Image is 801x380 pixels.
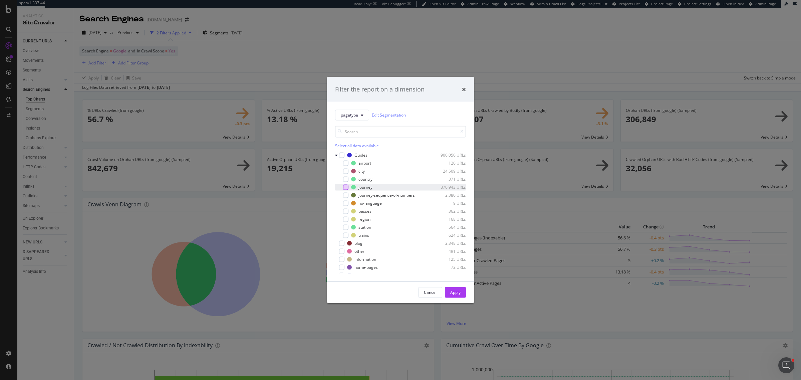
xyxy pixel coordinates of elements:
div: 2,380 URLs [433,192,466,198]
div: country [358,176,372,182]
div: modal [327,77,474,303]
div: 24,509 URLs [433,168,466,174]
div: Apply [450,290,461,295]
div: station [358,224,371,230]
div: Guides [354,152,367,158]
button: pagetype [335,110,369,120]
div: journey [358,184,372,190]
div: 900,050 URLs [433,152,466,158]
div: 72 URLs [433,264,466,270]
div: blog [354,240,362,246]
div: 2,348 URLs [433,240,466,246]
div: no-language [358,200,382,206]
div: home-pages [354,264,378,270]
div: press [354,272,365,278]
div: times [462,85,466,94]
div: Cancel [424,290,437,295]
div: trains [358,232,369,238]
div: 870,943 URLs [433,184,466,190]
div: 491 URLs [433,248,466,254]
input: Search [335,126,466,137]
div: other [354,248,364,254]
div: city [358,168,365,174]
button: Cancel [418,287,442,298]
div: region [358,216,370,222]
div: 168 URLs [433,216,466,222]
div: information [354,256,376,262]
div: 34 URLs [433,272,466,278]
div: 624 URLs [433,232,466,238]
div: 564 URLs [433,224,466,230]
div: 120 URLs [433,160,466,166]
button: Apply [445,287,466,298]
a: Edit Segmentation [372,112,406,119]
div: 371 URLs [433,176,466,182]
div: 9 URLs [433,200,466,206]
div: Select all data available [335,143,466,148]
div: passes [358,208,371,214]
div: 125 URLs [433,256,466,262]
div: journey-sequence-of-numbers [358,192,415,198]
iframe: Intercom live chat [778,357,794,373]
div: Filter the report on a dimension [335,85,425,94]
div: 362 URLs [433,208,466,214]
span: pagetype [341,112,358,118]
div: airport [358,160,371,166]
